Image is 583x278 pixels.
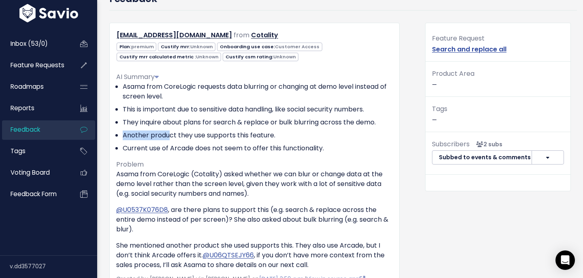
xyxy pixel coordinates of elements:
p: She mentioned another product she used supports this. They also use Arcade, but I don’t think Arc... [116,241,393,270]
span: Custify csm rating: [223,53,298,61]
span: Problem [116,160,144,169]
span: Roadmaps [11,82,44,91]
span: Inbox (53/0) [11,39,48,48]
span: Onboarding use case: [217,43,322,51]
span: Feedback [11,125,40,134]
a: @U06QTSEJY66 [203,250,254,260]
a: Inbox (53/0) [2,34,67,53]
span: Custify mrr calculated metric : [117,53,221,61]
span: AI Summary [116,72,159,81]
p: — [432,68,564,90]
a: Search and replace all [432,45,506,54]
span: from [234,30,249,40]
span: Subscribers [432,139,470,149]
span: Unknown [273,53,296,60]
a: Roadmaps [2,77,67,96]
span: Feature Requests [11,61,64,69]
span: Product Area [432,69,474,78]
a: Reports [2,99,67,118]
a: Tags [2,142,67,160]
img: logo-white.9d6f32f41409.svg [17,4,80,22]
li: Asama from CoreLogic requests data blurring or changing at demo level instead of screen level. [123,82,393,101]
li: Current use of Arcade does not seem to offer this functionality. [123,143,393,153]
span: Tags [11,147,26,155]
a: [EMAIL_ADDRESS][DOMAIN_NAME] [117,30,232,40]
span: Unknown [196,53,219,60]
li: They inquire about plans for search & replace or bulk blurring across the demo. [123,118,393,127]
a: Cotality [251,30,278,40]
span: Customer Access [275,43,319,50]
span: Plan: [117,43,156,51]
p: — [432,103,564,125]
span: Feature Request [432,34,485,43]
a: Feedback form [2,185,67,203]
p: , are there plans to support this (e.g. search & replace across the entire demo instead of per sc... [116,205,393,234]
span: premium [131,43,154,50]
span: Tags [432,104,447,113]
button: Subbed to events & comments [432,150,532,165]
a: Voting Board [2,163,67,182]
span: <p><strong>Subscribers</strong><br><br> - Renee Scrybalo<br> - Efma Rosario<br> </p> [473,140,502,148]
p: Asama from CoreLogic (Cotality) asked whether we can blur or change data at the demo level rather... [116,169,393,199]
a: Feature Requests [2,56,67,75]
span: Voting Board [11,168,50,177]
span: Reports [11,104,34,112]
div: Open Intercom Messenger [555,250,575,270]
div: v.dd3577027 [10,256,97,277]
a: Feedback [2,120,67,139]
span: Unknown [190,43,213,50]
li: Another product they use supports this feature. [123,130,393,140]
span: Custify mrr: [158,43,215,51]
span: Feedback form [11,190,57,198]
li: This is important due to sensitive data handling, like social security numbers. [123,105,393,114]
a: @U0537K076D8 [116,205,168,214]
